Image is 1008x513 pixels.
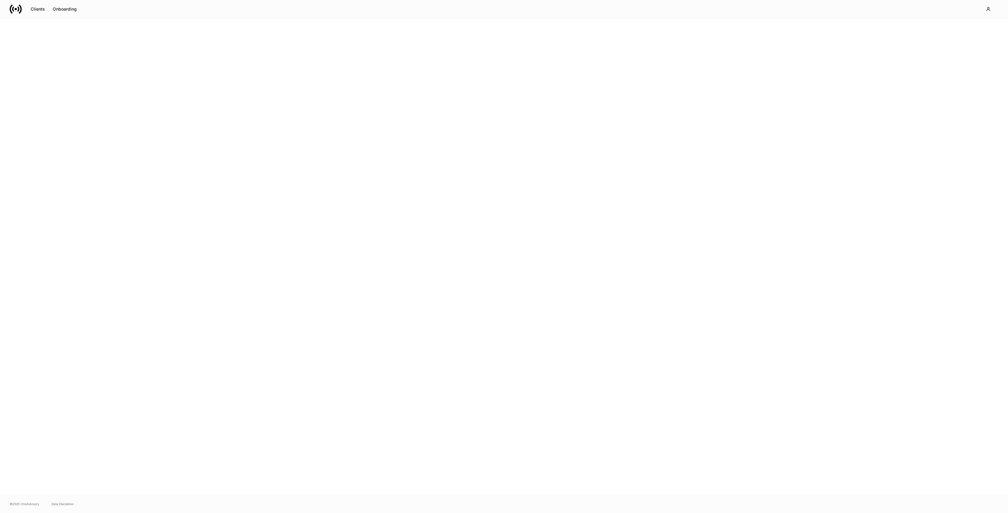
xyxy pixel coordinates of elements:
div: Clients [31,7,45,11]
div: Onboarding [53,7,77,11]
a: Data Disclaimer [52,501,74,506]
button: Onboarding [49,4,81,14]
button: Clients [27,4,49,14]
span: © 2025 OneAdvisory [10,501,39,506]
